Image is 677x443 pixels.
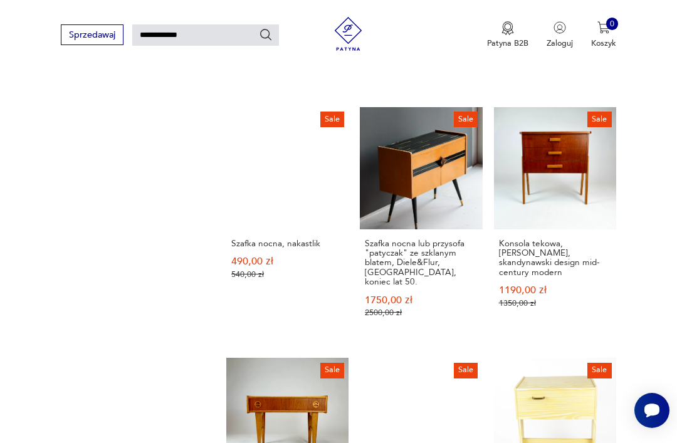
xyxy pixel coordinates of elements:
a: Ikona medaluPatyna B2B [487,21,528,49]
p: 1350,00 zł [499,299,611,308]
p: 540,00 zł [231,270,344,279]
button: Patyna B2B [487,21,528,49]
a: SaleKonsola tekowa, szafka nocna, skandynawski design mid-century modernKonsola tekowa, [PERSON_N... [494,107,616,340]
p: 1190,00 zł [499,286,611,295]
p: 1750,00 zł [365,296,477,305]
p: Koszyk [591,38,616,49]
img: Ikonka użytkownika [554,21,566,34]
img: Ikona medalu [501,21,514,35]
button: Sprzedawaj [61,24,123,45]
p: 490,00 zł [231,257,344,266]
h3: Konsola tekowa, [PERSON_NAME], skandynawski design mid-century modern [499,239,611,277]
img: Ikona koszyka [597,21,610,34]
h3: Szafka nocna, nakastlik [231,239,344,248]
button: Szukaj [259,28,273,41]
a: SaleSzafka nocna lub przysofa "patyczak" ze szklanym blatem, Diele&Flur, Niemcy, koniec lat 50.Sz... [360,107,482,340]
p: Zaloguj [547,38,573,49]
button: 0Koszyk [591,21,616,49]
div: 0 [606,18,619,30]
button: Zaloguj [547,21,573,49]
a: SaleSzafka nocna, nakastlikSzafka nocna, nakastlik490,00 zł540,00 zł [226,107,349,340]
h3: Szafka nocna lub przysofa "patyczak" ze szklanym blatem, Diele&Flur, [GEOGRAPHIC_DATA], koniec la... [365,239,477,286]
iframe: Smartsupp widget button [634,393,669,428]
img: Patyna - sklep z meblami i dekoracjami vintage [327,17,369,51]
a: Sprzedawaj [61,32,123,39]
p: 2500,00 zł [365,308,477,318]
p: Patyna B2B [487,38,528,49]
